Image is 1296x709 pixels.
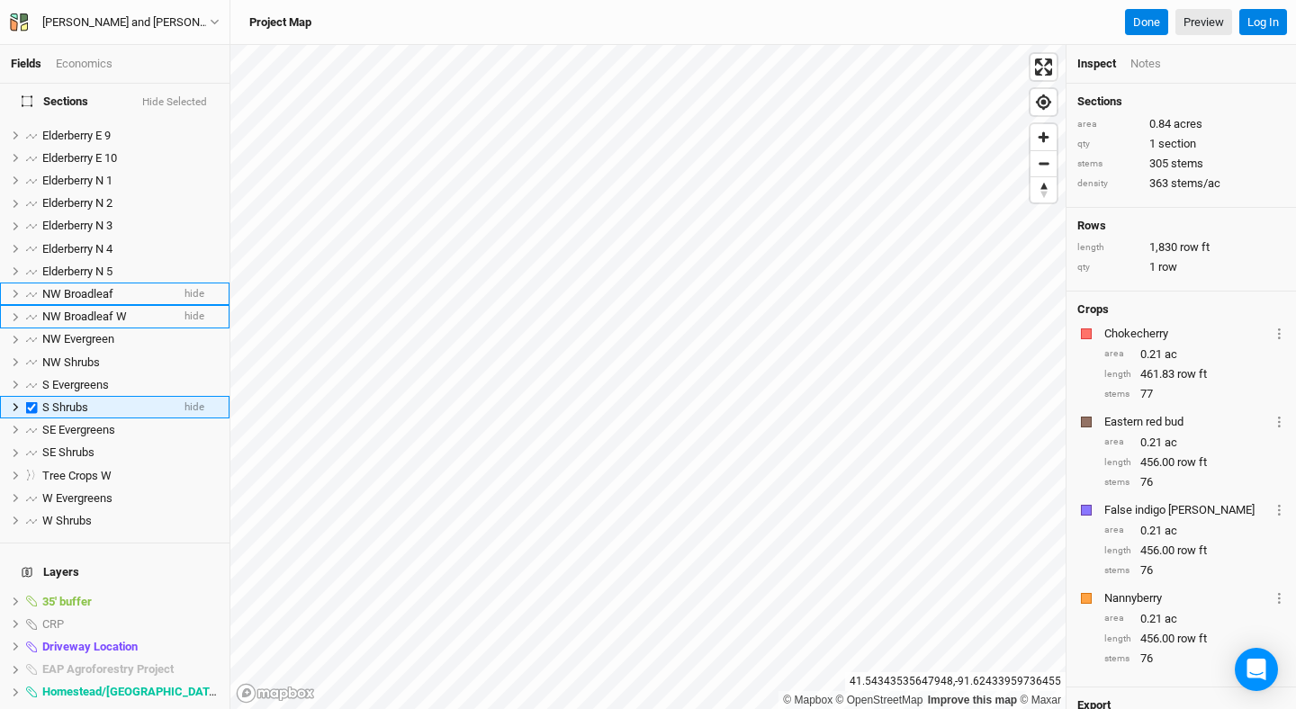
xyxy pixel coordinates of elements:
[1077,259,1285,275] div: 1
[42,265,112,278] span: Elderberry N 5
[836,694,923,706] a: OpenStreetMap
[1130,56,1161,72] div: Notes
[1175,9,1232,36] a: Preview
[1077,261,1140,274] div: qty
[42,491,219,506] div: W Evergreens
[42,310,170,324] div: NW Broadleaf W
[1104,414,1270,430] div: Eastern red bud
[1104,523,1285,539] div: 0.21
[1104,435,1131,449] div: area
[42,13,210,31] div: [PERSON_NAME] and [PERSON_NAME]
[1077,157,1140,171] div: stems
[1077,239,1285,256] div: 1,830
[42,355,100,369] span: NW Shrubs
[42,332,114,346] span: NW Evergreen
[42,129,219,143] div: Elderberry E 9
[1020,694,1061,706] a: Maxar
[1125,9,1168,36] button: Done
[1273,499,1285,520] button: Crop Usage
[928,694,1017,706] a: Improve this map
[42,445,94,459] span: SE Shrubs
[1104,388,1131,401] div: stems
[1077,241,1140,255] div: length
[42,662,219,677] div: EAP Agroforestry Project
[1077,94,1285,109] h4: Sections
[1077,118,1140,131] div: area
[1104,347,1131,361] div: area
[1165,611,1177,627] span: ac
[42,469,219,483] div: Tree Crops W
[1104,368,1131,381] div: length
[1158,259,1177,275] span: row
[1177,366,1207,382] span: row ft
[1104,543,1285,559] div: 456.00
[1104,474,1285,490] div: 76
[1030,54,1057,80] button: Enter fullscreen
[1104,633,1131,646] div: length
[9,13,220,32] button: [PERSON_NAME] and [PERSON_NAME]
[42,640,138,653] span: Driveway Location
[1104,631,1285,647] div: 456.00
[42,196,219,211] div: Elderberry N 2
[783,694,832,706] a: Mapbox
[42,287,113,301] span: NW Broadleaf
[42,378,219,392] div: S Evergreens
[1104,590,1270,606] div: Nannyberry
[1235,648,1278,691] div: Open Intercom Messenger
[184,283,204,305] span: hide
[1077,175,1285,192] div: 363
[1104,326,1270,342] div: Chokecherry
[42,662,174,676] span: EAP Agroforestry Project
[42,595,92,608] span: 35' buffer
[1104,652,1131,666] div: stems
[42,13,210,31] div: Katie and Nicki
[42,287,170,301] div: NW Broadleaf
[42,514,92,527] span: W Shrubs
[42,310,127,323] span: NW Broadleaf W
[1104,562,1285,579] div: 76
[42,514,219,528] div: W Shrubs
[1077,177,1140,191] div: density
[42,423,115,436] span: SE Evergreens
[1104,544,1131,558] div: length
[42,378,109,391] span: S Evergreens
[1165,346,1177,363] span: ac
[1104,612,1131,625] div: area
[1104,502,1270,518] div: False indigo bush
[1104,346,1285,363] div: 0.21
[42,151,219,166] div: Elderberry E 10
[1104,386,1285,402] div: 77
[1104,524,1131,537] div: area
[1171,175,1220,192] span: stems/ac
[1077,156,1285,172] div: 305
[1030,151,1057,176] span: Zoom out
[1239,9,1287,36] button: Log In
[1030,177,1057,202] span: Reset bearing to north
[42,265,219,279] div: Elderberry N 5
[42,491,112,505] span: W Evergreens
[1177,543,1207,559] span: row ft
[249,15,311,30] h3: Project Map
[11,57,41,70] a: Fields
[42,174,112,187] span: Elderberry N 1
[1104,564,1131,578] div: stems
[184,306,204,328] span: hide
[1030,89,1057,115] span: Find my location
[42,617,219,632] div: CRP
[236,683,315,704] a: Mapbox logo
[1180,239,1210,256] span: row ft
[42,469,112,482] span: Tree Crops W
[1104,435,1285,451] div: 0.21
[42,400,88,414] span: S Shrubs
[42,129,111,142] span: Elderberry E 9
[230,45,1066,709] canvas: Map
[1030,176,1057,202] button: Reset bearing to north
[1104,651,1285,667] div: 76
[42,423,219,437] div: SE Evergreens
[42,445,219,460] div: SE Shrubs
[1104,611,1285,627] div: 0.21
[42,685,219,699] div: Homestead/farmstead
[42,242,112,256] span: Elderberry N 4
[845,672,1066,691] div: 41.54343535647948 , -91.62433959736455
